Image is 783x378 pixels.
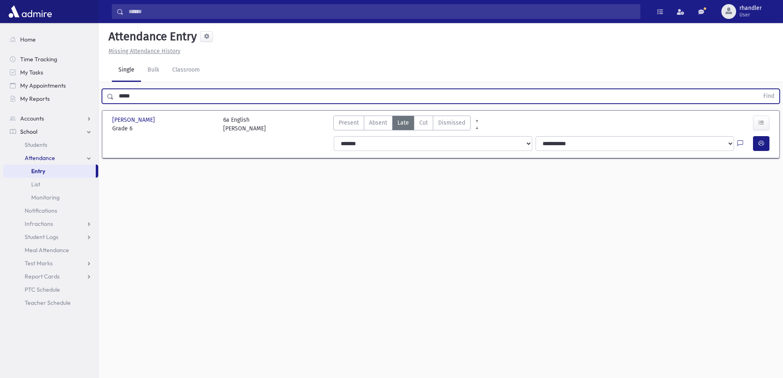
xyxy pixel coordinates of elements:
span: Accounts [20,115,44,122]
span: Test Marks [25,260,53,267]
span: Students [25,141,47,148]
span: School [20,128,37,135]
img: AdmirePro [7,3,54,20]
span: Teacher Schedule [25,299,71,306]
a: Monitoring [3,191,98,204]
span: Student Logs [25,233,58,241]
span: Infractions [25,220,53,227]
a: My Reports [3,92,98,105]
a: School [3,125,98,138]
span: Report Cards [25,273,60,280]
a: Attendance [3,151,98,165]
span: Home [20,36,36,43]
a: Student Logs [3,230,98,243]
a: My Appointments [3,79,98,92]
span: rhandler [739,5,762,12]
span: Notifications [25,207,57,214]
input: Search [124,4,640,19]
u: Missing Attendance History [109,48,180,55]
span: My Tasks [20,69,43,76]
a: List [3,178,98,191]
span: User [739,12,762,18]
a: Teacher Schedule [3,296,98,309]
div: 6a English [PERSON_NAME] [223,116,266,133]
span: My Reports [20,95,50,102]
span: Cut [419,118,428,127]
a: Test Marks [3,257,98,270]
span: Present [339,118,359,127]
span: Dismissed [438,118,465,127]
a: Notifications [3,204,98,217]
a: Single [112,59,141,82]
a: Bulk [141,59,166,82]
span: Entry [31,167,45,175]
span: List [31,181,40,188]
span: Attendance [25,154,55,162]
a: Entry [3,165,96,178]
span: PTC Schedule [25,286,60,293]
a: Home [3,33,98,46]
a: Time Tracking [3,53,98,66]
div: AttTypes [333,116,471,133]
h5: Attendance Entry [105,30,197,44]
a: Infractions [3,217,98,230]
a: Accounts [3,112,98,125]
button: Find [758,89,779,103]
a: Report Cards [3,270,98,283]
span: Meal Attendance [25,246,69,254]
span: Monitoring [31,194,60,201]
span: Grade 6 [112,124,215,133]
span: Time Tracking [20,56,57,63]
a: Students [3,138,98,151]
a: Missing Attendance History [105,48,180,55]
span: Late [397,118,409,127]
a: Meal Attendance [3,243,98,257]
span: Absent [369,118,387,127]
a: My Tasks [3,66,98,79]
span: My Appointments [20,82,66,89]
span: [PERSON_NAME] [112,116,157,124]
a: PTC Schedule [3,283,98,296]
a: Classroom [166,59,206,82]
